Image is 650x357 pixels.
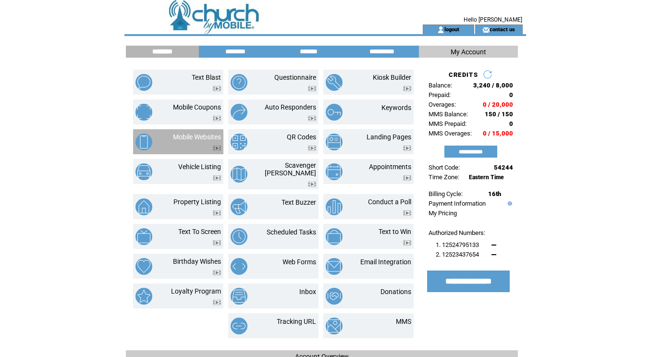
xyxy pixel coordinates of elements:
img: property-listing.png [135,198,152,215]
img: contact_us_icon.gif [482,26,490,34]
span: My Account [451,48,486,56]
img: video.png [403,86,411,91]
a: Payment Information [429,200,486,207]
img: video.png [308,116,316,121]
a: Text Buzzer [282,198,316,206]
span: Short Code: [429,164,460,171]
img: questionnaire.png [231,74,247,91]
span: Hello [PERSON_NAME] [464,16,522,23]
span: 54244 [494,164,513,171]
img: account_icon.gif [437,26,444,34]
img: inbox.png [231,288,247,305]
img: mms.png [326,318,343,334]
img: mobile-coupons.png [135,104,152,121]
img: video.png [213,300,221,305]
img: auto-responders.png [231,104,247,121]
img: email-integration.png [326,258,343,275]
img: video.png [403,210,411,216]
img: mobile-websites.png [135,134,152,150]
img: video.png [403,146,411,151]
span: MMS Prepaid: [429,120,466,127]
img: landing-pages.png [326,134,343,150]
span: 0 [509,91,513,98]
img: scheduled-tasks.png [231,228,247,245]
img: qr-codes.png [231,134,247,150]
span: CREDITS [449,71,478,78]
img: text-buzzer.png [231,198,247,215]
span: 0 / 20,000 [483,101,513,108]
img: help.gif [505,201,512,206]
a: Landing Pages [367,133,411,141]
span: Overages: [429,101,456,108]
img: video.png [213,240,221,246]
img: web-forms.png [231,258,247,275]
span: 150 / 150 [485,111,513,118]
img: text-to-win.png [326,228,343,245]
img: loyalty-program.png [135,288,152,305]
a: Auto Responders [265,103,316,111]
img: appointments.png [326,163,343,180]
span: Prepaid: [429,91,451,98]
a: Email Integration [360,258,411,266]
a: Web Forms [282,258,316,266]
span: 2. 12523437654 [436,251,479,258]
a: Donations [380,288,411,295]
a: Loyalty Program [171,287,221,295]
a: My Pricing [429,209,457,217]
a: contact us [490,26,515,32]
img: video.png [308,146,316,151]
img: video.png [403,240,411,246]
img: video.png [308,182,316,187]
a: logout [444,26,459,32]
img: keywords.png [326,104,343,121]
span: Balance: [429,82,452,89]
a: Keywords [381,104,411,111]
span: Billing Cycle: [429,190,463,197]
img: kiosk-builder.png [326,74,343,91]
a: Vehicle Listing [178,163,221,171]
a: Birthday Wishes [173,258,221,265]
span: Time Zone: [429,173,459,181]
a: Text Blast [192,74,221,81]
span: Authorized Numbers: [429,229,485,236]
a: Inbox [299,288,316,295]
img: video.png [213,270,221,275]
a: Scavenger [PERSON_NAME] [265,161,316,177]
img: vehicle-listing.png [135,163,152,180]
span: 16th [488,190,501,197]
img: text-to-screen.png [135,228,152,245]
a: Mobile Websites [173,133,221,141]
a: Questionnaire [274,74,316,81]
a: Scheduled Tasks [267,228,316,236]
img: video.png [308,86,316,91]
img: video.png [213,146,221,151]
img: video.png [403,175,411,181]
span: 1. 12524795133 [436,241,479,248]
img: birthday-wishes.png [135,258,152,275]
img: tracking-url.png [231,318,247,334]
a: Tracking URL [277,318,316,325]
span: 3,240 / 8,000 [473,82,513,89]
a: QR Codes [287,133,316,141]
a: Text To Screen [178,228,221,235]
img: video.png [213,210,221,216]
img: video.png [213,86,221,91]
a: Property Listing [173,198,221,206]
a: Mobile Coupons [173,103,221,111]
a: MMS [396,318,411,325]
a: Kiosk Builder [373,74,411,81]
a: Text to Win [379,228,411,235]
a: Appointments [369,163,411,171]
img: scavenger-hunt.png [231,166,247,183]
a: Conduct a Poll [368,198,411,206]
img: video.png [213,175,221,181]
img: conduct-a-poll.png [326,198,343,215]
span: 0 / 15,000 [483,130,513,137]
img: donations.png [326,288,343,305]
span: Eastern Time [469,174,504,181]
span: MMS Balance: [429,111,468,118]
img: video.png [213,116,221,121]
span: MMS Overages: [429,130,472,137]
span: 0 [509,120,513,127]
img: text-blast.png [135,74,152,91]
